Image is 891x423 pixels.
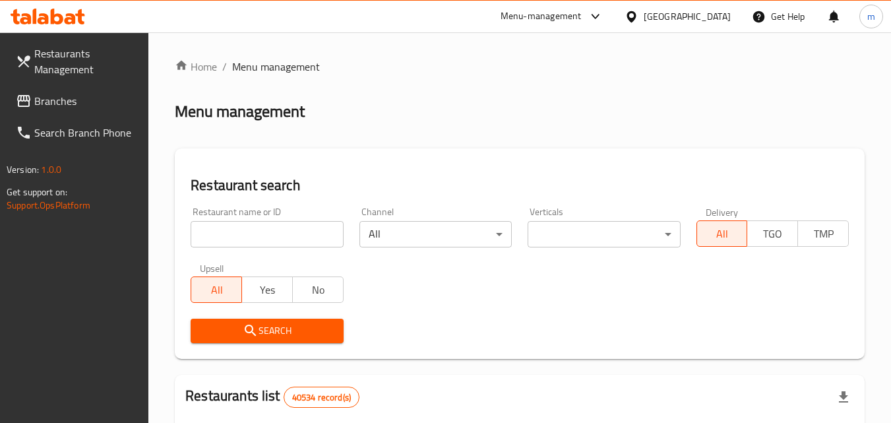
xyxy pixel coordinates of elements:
span: All [197,280,237,300]
div: Total records count [284,387,359,408]
span: Menu management [232,59,320,75]
h2: Menu management [175,101,305,122]
li: / [222,59,227,75]
span: All [702,224,743,244]
span: m [867,9,875,24]
div: Export file [828,381,859,413]
button: TGO [747,220,798,247]
span: Search [201,323,332,339]
div: [GEOGRAPHIC_DATA] [644,9,731,24]
span: Get support on: [7,183,67,201]
div: Menu-management [501,9,582,24]
button: No [292,277,344,303]
a: Restaurants Management [5,38,149,85]
a: Home [175,59,217,75]
span: Version: [7,161,39,178]
button: Search [191,319,343,343]
button: Yes [241,277,293,303]
h2: Restaurant search [191,176,849,195]
label: Delivery [706,207,739,216]
span: Search Branch Phone [34,125,138,141]
label: Upsell [200,263,224,273]
div: All [359,221,512,247]
nav: breadcrumb [175,59,865,75]
a: Search Branch Phone [5,117,149,148]
a: Branches [5,85,149,117]
input: Search for restaurant name or ID.. [191,221,343,247]
button: TMP [797,220,849,247]
span: Branches [34,93,138,109]
span: 40534 record(s) [284,391,359,404]
span: No [298,280,338,300]
a: Support.OpsPlatform [7,197,90,214]
button: All [696,220,748,247]
button: All [191,277,242,303]
span: 1.0.0 [41,161,61,178]
span: Yes [247,280,288,300]
div: ​ [528,221,680,247]
span: TGO [753,224,793,244]
h2: Restaurants list [185,386,359,408]
span: TMP [803,224,844,244]
span: Restaurants Management [34,46,138,77]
